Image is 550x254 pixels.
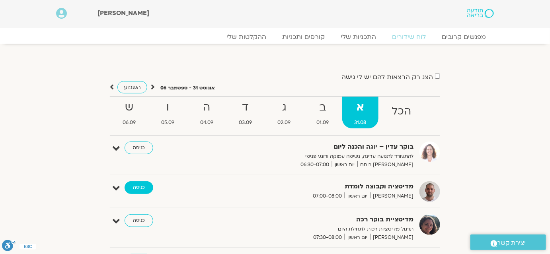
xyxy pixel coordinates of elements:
[341,74,433,81] label: הצג רק הרצאות להם יש לי גישה
[470,235,546,250] a: יצירת קשר
[188,99,225,116] strong: ה
[345,192,370,200] span: יום ראשון
[125,181,153,194] a: כניסה
[149,97,186,128] a: ו05.09
[342,99,378,116] strong: א
[266,118,303,127] span: 02.09
[117,81,147,93] a: השבוע
[218,142,413,152] strong: בוקר עדין – יוגה והכנה ליום
[497,238,526,248] span: יצירת קשר
[218,181,413,192] strong: מדיטציה וקבוצה לומדת
[266,99,303,116] strong: ג
[218,225,413,233] p: תרגול מדיטציות רכות לתחילת היום
[304,99,341,116] strong: ב
[304,118,341,127] span: 01.09
[380,103,423,120] strong: הכל
[342,97,378,128] a: א31.08
[125,142,153,154] a: כניסה
[370,233,413,242] span: [PERSON_NAME]
[370,192,413,200] span: [PERSON_NAME]
[357,161,413,169] span: [PERSON_NAME] רוחם
[227,118,264,127] span: 03.09
[434,33,494,41] a: מפגשים קרובים
[380,97,423,128] a: הכל
[310,233,345,242] span: 07:30-08:00
[227,99,264,116] strong: ד
[111,118,148,127] span: 06.09
[227,97,264,128] a: ד03.09
[342,118,378,127] span: 31.08
[298,161,332,169] span: 06:30-07:00
[149,99,186,116] strong: ו
[188,118,225,127] span: 04.09
[218,152,413,161] p: להתעורר לתנועה עדינה, נשימה עמוקה ורוגע פנימי
[188,97,225,128] a: ה04.09
[125,214,153,227] a: כניסה
[333,33,384,41] a: התכניות שלי
[384,33,434,41] a: לוח שידורים
[310,192,345,200] span: 07:00-08:00
[218,214,413,225] strong: מדיטציית בוקר רכה
[332,161,357,169] span: יום ראשון
[98,9,150,17] span: [PERSON_NAME]
[111,97,148,128] a: ש06.09
[218,33,274,41] a: ההקלטות שלי
[160,84,215,92] p: אוגוסט 31 - ספטמבר 06
[304,97,341,128] a: ב01.09
[345,233,370,242] span: יום ראשון
[111,99,148,116] strong: ש
[274,33,333,41] a: קורסים ותכניות
[266,97,303,128] a: ג02.09
[149,118,186,127] span: 05.09
[56,33,494,41] nav: Menu
[124,83,141,91] span: השבוע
